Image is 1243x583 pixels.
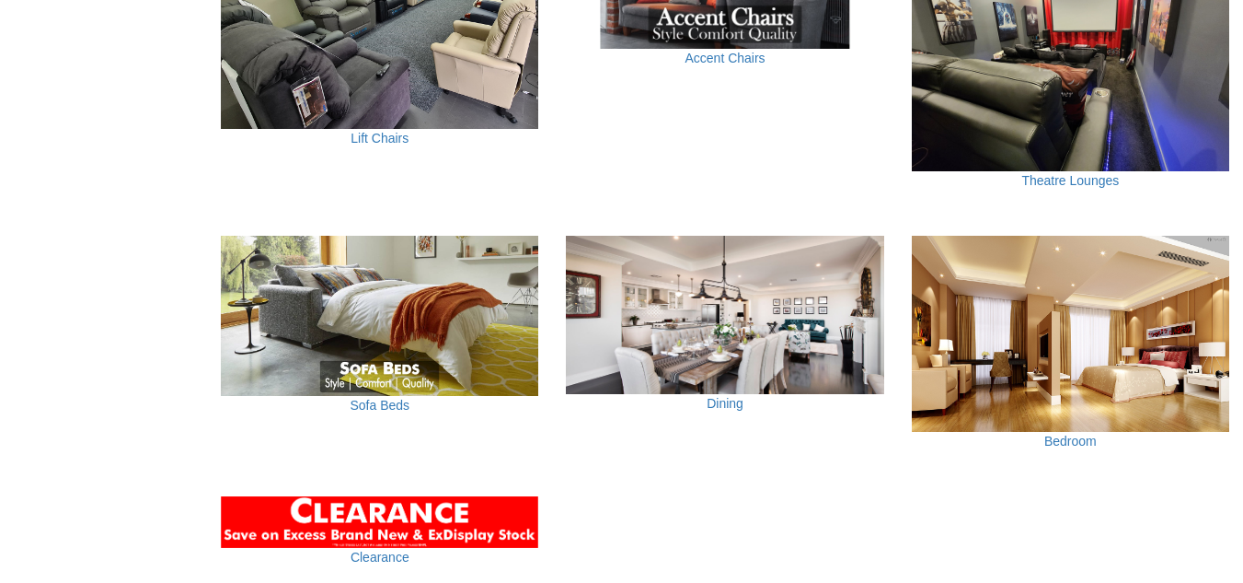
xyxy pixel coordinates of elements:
[566,236,883,395] img: Dining
[221,236,538,397] img: Sofa Beds
[1044,434,1097,449] a: Bedroom
[685,51,765,65] a: Accent Chairs
[351,550,409,565] a: Clearance
[1021,173,1119,188] a: Theatre Lounges
[350,398,409,413] a: Sofa Beds
[707,396,743,411] a: Dining
[351,131,409,146] a: Lift Chairs
[221,496,538,548] img: Clearance
[912,236,1229,432] img: Bedroom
